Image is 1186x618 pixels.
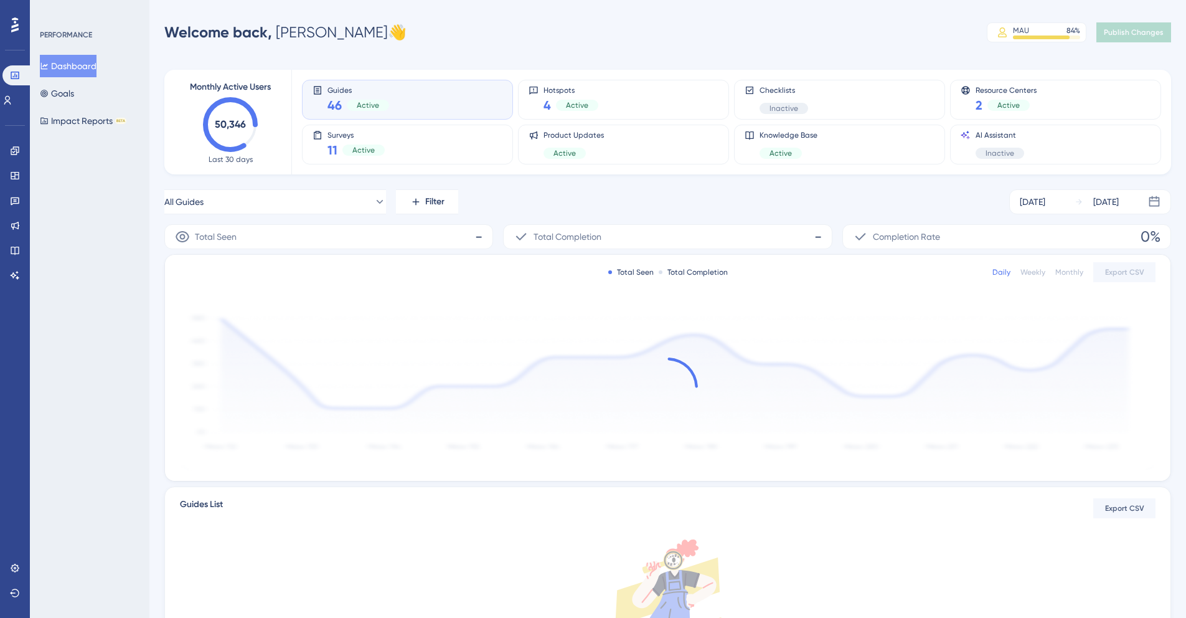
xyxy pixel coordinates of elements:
div: MAU [1013,26,1029,36]
span: Filter [425,194,445,209]
span: Active [352,145,375,155]
span: Active [357,100,379,110]
span: Active [769,148,792,158]
span: Export CSV [1105,267,1144,277]
span: Active [553,148,576,158]
span: Hotspots [544,85,598,94]
span: Guides [327,85,389,94]
span: Publish Changes [1104,27,1164,37]
button: Dashboard [40,55,96,77]
span: 4 [544,97,551,114]
div: Monthly [1055,267,1083,277]
button: Goals [40,82,74,105]
span: Active [997,100,1020,110]
div: PERFORMANCE [40,30,92,40]
button: Export CSV [1093,498,1155,518]
span: Last 30 days [209,154,253,164]
div: Total Seen [608,267,654,277]
span: All Guides [164,194,204,209]
div: [DATE] [1093,194,1119,209]
div: Total Completion [659,267,728,277]
div: Weekly [1020,267,1045,277]
span: - [475,227,482,247]
span: Knowledge Base [760,130,817,140]
span: Checklists [760,85,808,95]
div: [PERSON_NAME] 👋 [164,22,407,42]
span: Total Completion [534,229,601,244]
span: 11 [327,141,337,159]
span: Total Seen [195,229,237,244]
span: AI Assistant [976,130,1024,140]
span: Export CSV [1105,503,1144,513]
button: Export CSV [1093,262,1155,282]
div: BETA [115,118,126,124]
span: Inactive [769,103,798,113]
div: Daily [992,267,1010,277]
span: Welcome back, [164,23,272,41]
span: 46 [327,97,342,114]
span: Active [566,100,588,110]
span: Completion Rate [873,229,940,244]
span: 0% [1141,227,1160,247]
button: Impact ReportsBETA [40,110,126,132]
button: Filter [396,189,458,214]
span: 2 [976,97,982,114]
span: Monthly Active Users [190,80,271,95]
div: 84 % [1066,26,1080,36]
span: Resource Centers [976,85,1037,94]
span: Surveys [327,130,385,139]
span: Guides List [180,497,223,520]
button: Publish Changes [1096,22,1171,42]
span: Product Updates [544,130,604,140]
span: - [814,227,822,247]
button: All Guides [164,189,386,214]
text: 50,346 [215,118,246,130]
span: Inactive [986,148,1014,158]
div: [DATE] [1020,194,1045,209]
